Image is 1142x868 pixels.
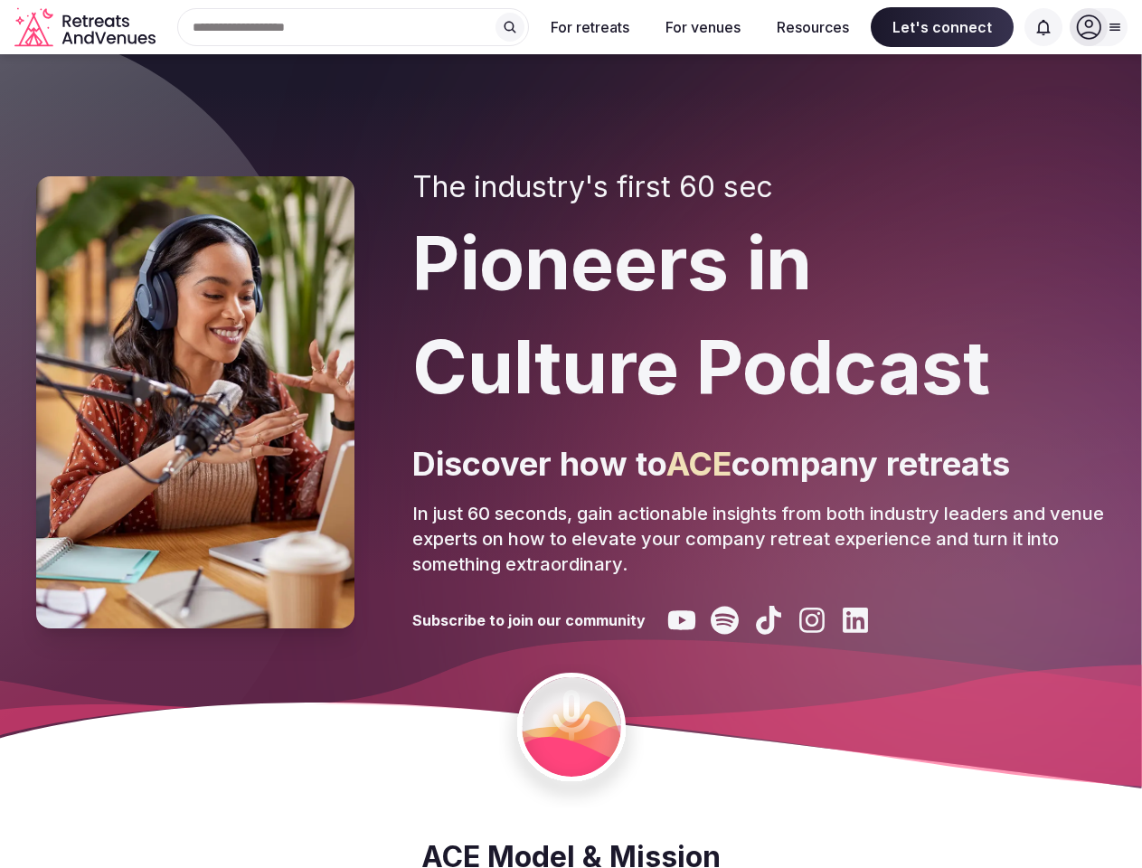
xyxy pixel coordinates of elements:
[14,7,159,48] a: Visit the homepage
[412,441,1106,486] p: Discover how to company retreats
[666,444,731,484] span: ACE
[412,170,1106,204] h2: The industry's first 60 sec
[536,7,644,47] button: For retreats
[36,176,354,628] img: Pioneers in Culture Podcast
[14,7,159,48] svg: Retreats and Venues company logo
[871,7,1014,47] span: Let's connect
[412,501,1106,577] p: In just 60 seconds, gain actionable insights from both industry leaders and venue experts on how ...
[762,7,864,47] button: Resources
[412,212,1106,420] h1: Pioneers in Culture Podcast
[651,7,755,47] button: For venues
[412,610,646,630] h3: Subscribe to join our community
